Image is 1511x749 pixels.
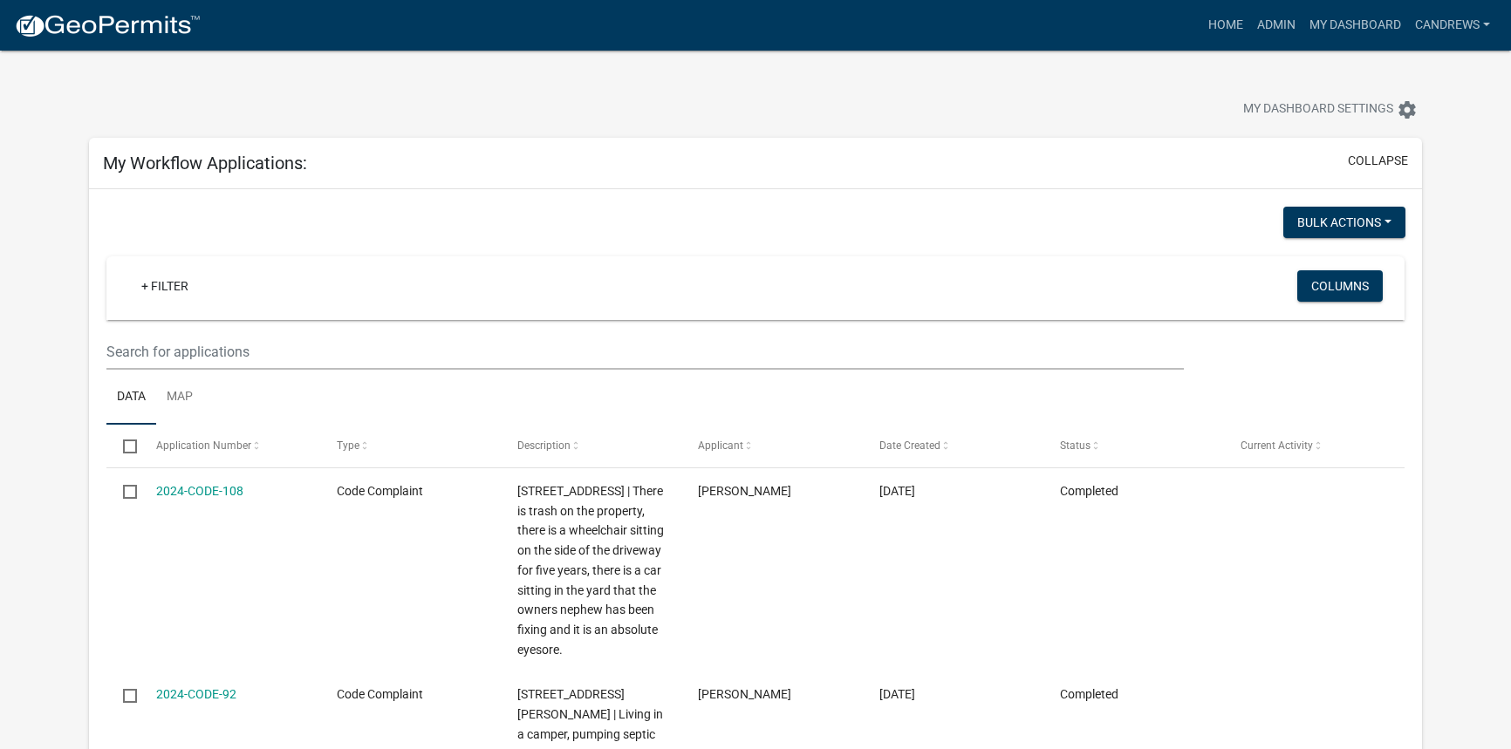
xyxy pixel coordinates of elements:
span: Completed [1060,484,1118,498]
button: My Dashboard Settingssettings [1229,92,1432,126]
span: Code Complaint [337,687,423,701]
a: + Filter [127,270,202,302]
span: 08/05/2024 [879,484,915,498]
button: Bulk Actions [1283,207,1405,238]
a: Data [106,370,156,426]
i: settings [1397,99,1418,120]
a: My Dashboard [1302,9,1408,42]
a: 2024-CODE-108 [156,484,243,498]
button: Columns [1297,270,1383,302]
datatable-header-cell: Date Created [862,425,1043,466]
input: Search for applications [106,334,1185,370]
button: collapse [1348,152,1408,170]
span: Description [517,439,571,452]
span: Type [337,439,359,452]
a: 2024-CODE-92 [156,687,236,701]
h5: My Workflow Applications: [103,153,307,174]
span: Status [1060,439,1091,452]
datatable-header-cell: Select [106,425,140,466]
span: Completed [1060,687,1118,701]
span: Application Number [156,439,251,452]
datatable-header-cell: Description [501,425,681,466]
span: Courtney Andrews [698,484,791,498]
span: Code Complaint [337,484,423,498]
span: Applicant [698,439,743,452]
a: Home [1201,9,1250,42]
span: Date Created [879,439,940,452]
datatable-header-cell: Status [1043,425,1223,466]
a: Map [156,370,203,426]
datatable-header-cell: Current Activity [1224,425,1405,466]
span: Current Activity [1241,439,1313,452]
datatable-header-cell: Type [320,425,501,466]
a: Admin [1250,9,1302,42]
datatable-header-cell: Application Number [140,425,320,466]
span: 07/01/2024 [879,687,915,701]
span: 363 Cold Branch Road | There is trash on the property, there is a wheelchair sitting on the side ... [517,484,664,657]
span: My Dashboard Settings [1243,99,1393,120]
datatable-header-cell: Applicant [681,425,862,466]
span: Courtney Andrews [698,687,791,701]
a: candrews [1408,9,1497,42]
